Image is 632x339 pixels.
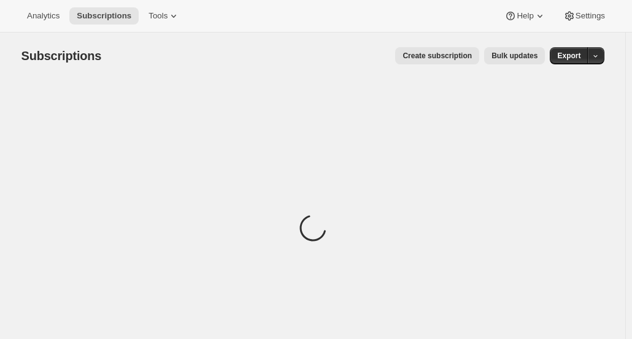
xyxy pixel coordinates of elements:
[484,47,545,64] button: Bulk updates
[550,47,588,64] button: Export
[557,51,580,61] span: Export
[395,47,479,64] button: Create subscription
[556,7,612,25] button: Settings
[69,7,139,25] button: Subscriptions
[517,11,533,21] span: Help
[77,11,131,21] span: Subscriptions
[27,11,60,21] span: Analytics
[148,11,168,21] span: Tools
[576,11,605,21] span: Settings
[491,51,538,61] span: Bulk updates
[21,49,102,63] span: Subscriptions
[141,7,187,25] button: Tools
[20,7,67,25] button: Analytics
[403,51,472,61] span: Create subscription
[497,7,553,25] button: Help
